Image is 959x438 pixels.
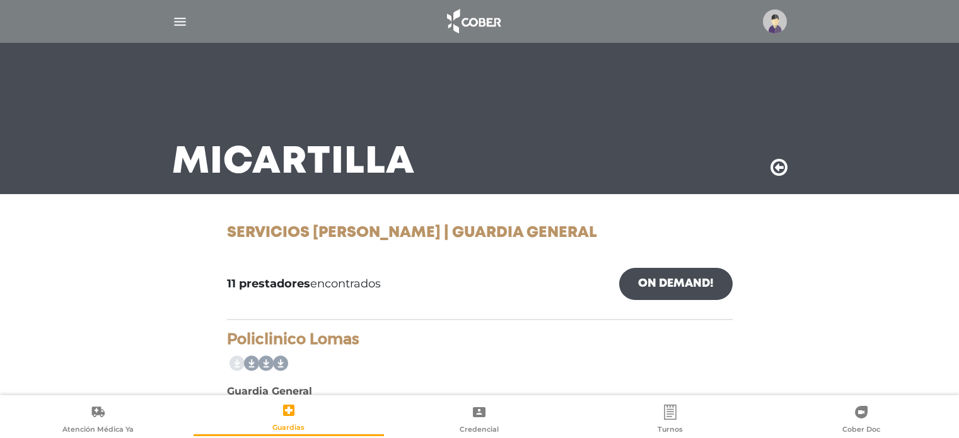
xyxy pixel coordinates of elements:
[842,425,880,436] span: Cober Doc
[3,404,194,436] a: Atención Médica Ya
[172,14,188,30] img: Cober_menu-lines-white.svg
[384,404,575,436] a: Credencial
[272,423,305,434] span: Guardias
[62,425,134,436] span: Atención Médica Ya
[763,9,787,33] img: profile-placeholder.svg
[460,425,499,436] span: Credencial
[440,6,506,37] img: logo_cober_home-white.png
[227,224,733,243] h1: Servicios [PERSON_NAME] | Guardia General
[227,330,733,349] h4: Policlinico Lomas
[227,275,381,292] span: encontrados
[194,402,385,436] a: Guardias
[575,404,766,436] a: Turnos
[227,385,312,397] b: Guardia General
[765,404,956,436] a: Cober Doc
[227,277,310,291] b: 11 prestadores
[658,425,683,436] span: Turnos
[172,146,415,179] h3: Mi Cartilla
[619,268,733,300] a: On Demand!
